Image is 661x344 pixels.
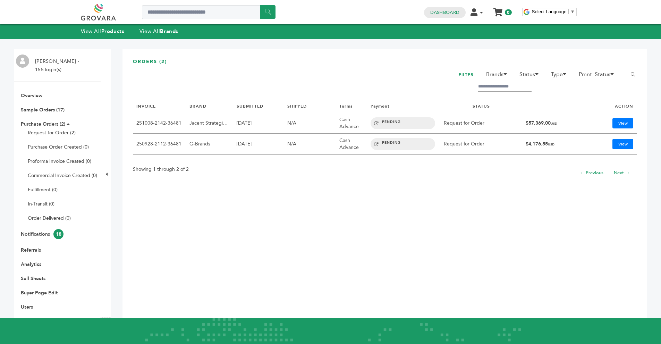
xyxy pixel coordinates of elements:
[16,54,29,68] img: profile.png
[522,113,589,134] td: $57,369.00
[21,247,41,253] a: Referrals
[548,142,554,146] span: USD
[53,229,63,239] span: 18
[371,138,435,150] span: PENDING
[101,28,124,35] strong: Products
[21,275,45,282] a: Sell Sheets
[21,261,41,268] a: Analytics
[21,92,42,99] a: Overview
[483,70,515,82] li: Brands
[551,121,557,126] span: USD
[133,165,189,174] p: Showing 1 through 2 of 2
[136,141,181,147] a: 250928-2112-36481
[580,170,603,176] a: ← Previous
[494,6,502,14] a: My Cart
[189,103,206,109] a: BRAND
[233,134,284,154] td: [DATE]
[478,82,532,92] input: Filter by keywords
[570,9,575,14] span: ▼
[28,144,89,150] a: Purchase Order Created (0)
[440,134,523,154] td: Request for Order
[136,120,181,126] a: 251008-2142-36481
[28,186,58,193] a: Fulfillment (0)
[614,170,630,176] a: Next →
[516,70,546,82] li: Status
[28,215,71,221] a: Order Delivered (0)
[575,70,621,82] li: Pmnt. Status
[237,103,263,109] a: SUBMITTED
[612,139,633,149] a: View
[287,103,307,109] a: SHIPPED
[284,134,336,154] td: N/A
[284,113,336,134] td: N/A
[160,28,178,35] strong: Brands
[612,118,633,128] a: View
[440,100,523,113] th: STATUS
[28,129,76,136] a: Request for Order (2)
[336,134,367,154] td: Cash Advance
[505,9,511,15] span: 0
[32,57,81,74] li: [PERSON_NAME] - 155 login(s)
[21,231,63,237] a: Notifications18
[522,134,589,154] td: $4,176.55
[21,304,33,310] a: Users
[339,103,353,109] a: Terms
[21,121,65,127] a: Purchase Orders (2)
[371,103,390,109] a: Payment
[336,113,367,134] td: Cash Advance
[142,5,276,19] input: Search a product or brand...
[139,28,178,35] a: View AllBrands
[233,113,284,134] td: [DATE]
[532,9,575,14] a: Select Language​
[81,28,125,35] a: View AllProducts
[21,107,65,113] a: Sample Orders (17)
[28,201,54,207] a: In-Transit (0)
[136,103,156,109] a: INVOICE
[532,9,567,14] span: Select Language
[28,158,91,165] a: Proforma Invoice Created (0)
[133,58,637,70] h3: ORDERS (2)
[186,134,233,154] td: G-Brands
[430,9,459,16] a: Dashboard
[28,172,97,179] a: Commercial Invoice Created (0)
[548,70,574,82] li: Type
[186,113,233,134] td: Jacent Strategic Manufacturing, LLC
[21,290,58,296] a: Buyer Page Edit
[459,70,475,79] h2: FILTER:
[589,100,637,113] th: ACTION
[440,113,523,134] td: Request for Order
[371,117,435,129] span: PENDING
